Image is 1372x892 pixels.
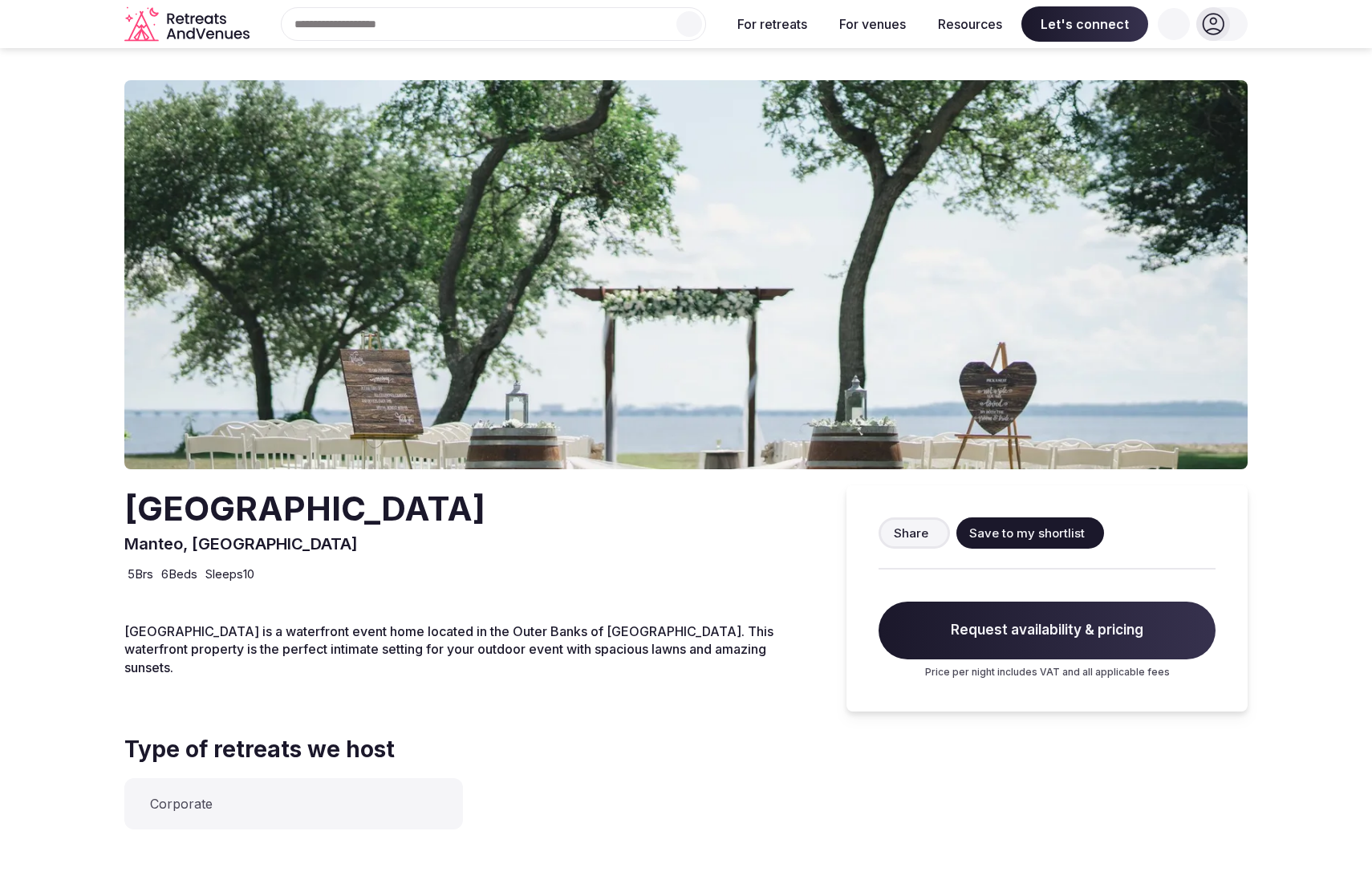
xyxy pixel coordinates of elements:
[124,6,253,43] svg: Retreats and Venues company logo
[124,734,395,765] span: Type of retreats we host
[161,566,197,582] span: 6 Beds
[124,80,1248,469] img: Venue cover photo
[128,566,153,582] span: 5 Brs
[969,525,1085,541] span: Save to my shortlist
[205,566,254,582] span: Sleeps 10
[879,517,950,549] button: Share
[124,6,253,43] a: Visit the homepage
[894,525,928,541] span: Share
[879,602,1216,659] span: Request availability & pricing
[124,534,358,553] span: Manteo, [GEOGRAPHIC_DATA]
[124,623,773,675] span: [GEOGRAPHIC_DATA] is a waterfront event home located in the Outer Banks of [GEOGRAPHIC_DATA]. Thi...
[925,6,1015,42] button: Resources
[725,6,820,42] button: For retreats
[879,666,1216,679] p: Price per night includes VAT and all applicable fees
[124,485,485,533] h2: [GEOGRAPHIC_DATA]
[826,6,919,42] button: For venues
[956,517,1104,549] button: Save to my shortlist
[1021,6,1148,42] span: Let's connect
